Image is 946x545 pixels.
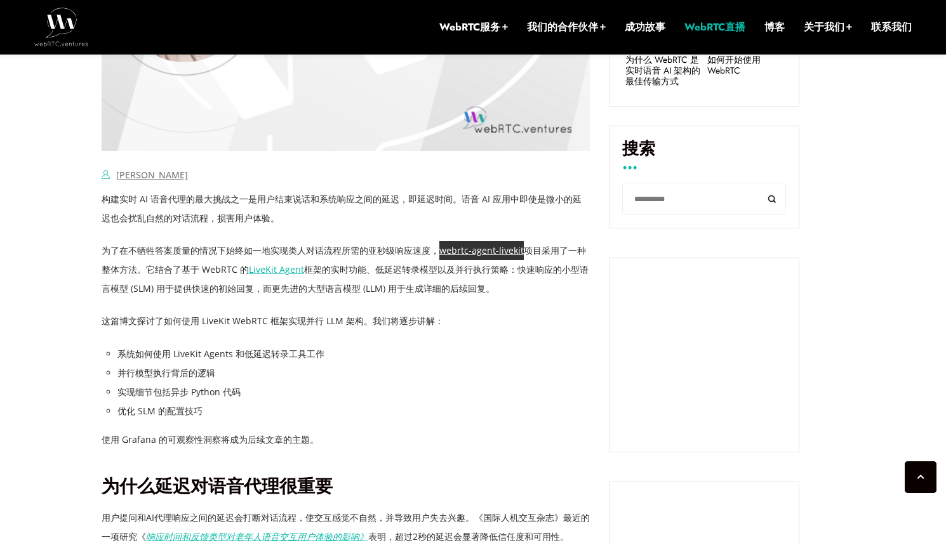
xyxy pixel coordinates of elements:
[804,20,844,34] font: 关于我们
[527,20,598,34] font: 我们的合作伙伴
[117,405,203,417] font: 优化 SLM 的配置技巧
[102,433,319,445] font: 使用 Grafana 的可观察性洞察将成为后续文章的主题。
[439,20,508,34] a: WebRTC服务
[102,193,582,224] font: 构建实时 AI 语音代理的最大挑战之一是用户结束说话和系统响应之间的延迟，即延迟时间。语音 AI 应用中即使是微小的延迟也会扰乱自然的对话流程，损害用户体验。
[117,367,215,379] font: 并行模型执行背后的逻辑
[684,20,745,34] a: WebRTC直播
[102,511,590,542] font: 用户提问和AI代理响应之间的延迟会打断对话流程，使交互感觉不自然，并导致用户失去兴趣。《国际人机交互杂志》最近的一项研究《
[439,244,524,256] a: webrtc-agent-livekit
[622,271,786,440] iframe: 嵌入式 CTA
[368,530,569,542] font: 表明，超过2秒的延迟会显著降低信任度和可用性。
[102,315,444,327] font: 这篇博文探讨了如何使用 LiveKit WebRTC 框架实现并行 LLM 架构。我们将逐步讲解：
[102,244,439,256] font: 为了在不牺牲答案质量的情况下始终如一地实现类人对话流程所需的亚秒级响应速度，
[116,169,188,181] a: [PERSON_NAME]
[622,136,655,161] font: 搜索
[804,20,852,34] a: 关于我们
[117,386,241,398] font: 实现细节包括异步 Python 代码
[146,530,368,542] a: 响应时间和反馈类型对老年人语音交互用户体验的影响》
[102,263,589,294] font: 框架的实时功能、低延迟转录模型以及并行执行策略：快速响应的小型语言模型 (SLM) 用于提供快速的初始回复，而更先进的大型语言模型 (LLM) 用于生成详细的后续回复。
[625,53,700,88] font: 为什么 WebRTC 是实时语音 AI 架构的最佳传输方式
[757,183,786,215] button: 搜索
[764,20,785,34] a: 博客
[707,53,761,77] font: 如何开始使用 WebRTC
[102,473,333,499] font: 为什么延迟对语音代理很重要
[439,20,500,34] font: WebRTC服务
[625,20,665,34] a: 成功故事
[871,20,912,34] a: 联系我们
[34,8,88,46] img: WebRTC.ventures
[249,263,304,275] a: LiveKit Agent
[625,55,701,86] a: 为什么 WebRTC 是实时语音 AI 架构的最佳传输方式
[117,348,324,360] font: 系统如何使用 LiveKit Agents 和低延迟转录工具工作
[707,55,783,76] a: 如何开始使用 WebRTC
